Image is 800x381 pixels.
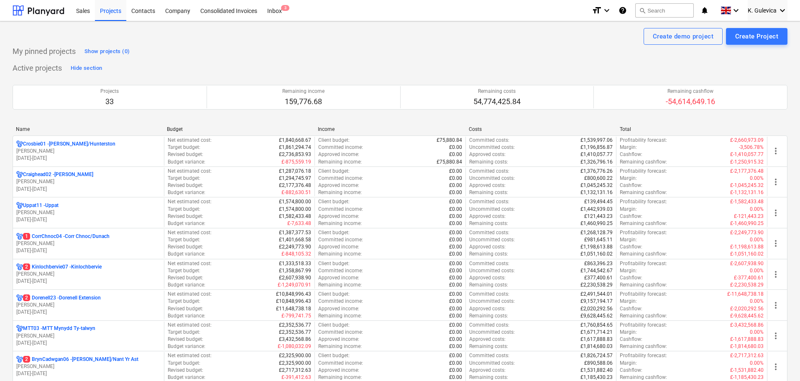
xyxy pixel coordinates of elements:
[449,251,462,258] p: £0.00
[318,236,363,243] p: Committed income :
[449,229,462,236] p: £0.00
[602,5,612,15] i: keyboard_arrow_down
[620,329,637,336] p: Margin :
[168,220,205,227] p: Budget variance :
[469,267,515,274] p: Uncommitted costs :
[620,312,667,320] p: Remaining cashflow :
[318,220,362,227] p: Remaining income :
[16,141,161,162] div: Crosbie01 -[PERSON_NAME]/Hunterston[PERSON_NAME][DATE]-[DATE]
[619,5,627,15] i: Knowledge base
[168,206,200,213] p: Target budget :
[16,202,23,209] div: Project has multi currencies enabled
[620,291,667,298] p: Profitability forecast :
[16,363,161,370] p: [PERSON_NAME]
[449,243,462,251] p: £0.00
[16,171,161,192] div: Craighead02 -[PERSON_NAME][PERSON_NAME][DATE]-[DATE]
[281,312,311,320] p: £-799,741.75
[730,182,764,189] p: £-1,045,245.32
[168,305,203,312] p: Revised budget :
[279,267,311,274] p: £1,358,867.99
[276,298,311,305] p: £10,848,996.43
[168,260,212,267] p: Net estimated cost :
[16,325,23,332] div: Project has multi currencies enabled
[168,229,212,236] p: Net estimated cost :
[23,202,59,209] p: Uppat11 - Uppat
[620,213,642,220] p: Cashflow :
[735,31,778,42] div: Create Project
[580,298,613,305] p: £9,157,194.17
[168,251,205,258] p: Budget variance :
[750,329,764,336] p: 0.00%
[168,137,212,144] p: Net estimated cost :
[469,229,509,236] p: Committed costs :
[16,202,161,223] div: Uppat11 -Uppat[PERSON_NAME][DATE]-[DATE]
[168,298,200,305] p: Target budget :
[730,312,764,320] p: £-9,628,445.62
[620,322,667,329] p: Profitability forecast :
[758,341,800,381] iframe: Chat Widget
[469,213,506,220] p: Approved costs :
[469,322,509,329] p: Committed costs :
[469,198,509,205] p: Committed costs :
[16,233,23,240] div: Project has multi currencies enabled
[71,64,102,73] div: Hide section
[734,274,764,281] p: £-377,400.61
[16,271,161,278] p: [PERSON_NAME]
[620,274,642,281] p: Cashflow :
[318,312,362,320] p: Remaining income :
[168,236,200,243] p: Target budget :
[16,370,161,377] p: [DATE] - [DATE]
[580,137,613,144] p: £1,539,997.06
[639,7,646,14] span: search
[16,294,23,302] div: Project has multi currencies enabled
[318,168,350,175] p: Client budget :
[318,229,350,236] p: Client budget :
[279,144,311,151] p: £1,861,294.74
[168,189,205,196] p: Budget variance :
[16,340,161,347] p: [DATE] - [DATE]
[449,322,462,329] p: £0.00
[469,144,515,151] p: Uncommitted costs :
[580,151,613,158] p: £1,410,057.77
[620,220,667,227] p: Remaining cashflow :
[16,186,161,193] p: [DATE] - [DATE]
[279,329,311,336] p: £2,352,536.77
[620,159,667,166] p: Remaining cashflow :
[16,325,161,346] div: MTT03 -MTT Mynydd Ty-talwyn[PERSON_NAME][DATE]-[DATE]
[584,236,613,243] p: £981,645.11
[318,322,350,329] p: Client budget :
[16,332,161,340] p: [PERSON_NAME]
[580,220,613,227] p: £1,460,990.25
[592,5,602,15] i: format_size
[580,281,613,289] p: £2,230,538.29
[318,274,359,281] p: Approved income :
[279,175,311,182] p: £1,294,745.97
[469,251,508,258] p: Remaining costs :
[437,137,462,144] p: £75,880.84
[16,356,161,377] div: 2BrynCadwgan06 -[PERSON_NAME]/Nant Yr Ast[PERSON_NAME][DATE]-[DATE]
[730,220,764,227] p: £-1,460,990.25
[771,177,781,187] span: more_vert
[449,281,462,289] p: £0.00
[469,329,515,336] p: Uncommitted costs :
[771,331,781,341] span: more_vert
[580,267,613,274] p: £1,744,542.67
[16,171,23,178] div: Project has multi currencies enabled
[16,126,160,132] div: Name
[449,144,462,151] p: £0.00
[16,178,161,185] p: [PERSON_NAME]
[16,233,161,254] div: 1CorrChnoc04 -Corr Chnoc/Dunach[PERSON_NAME][DATE]-[DATE]
[23,233,30,240] span: 1
[584,260,613,267] p: £863,396.23
[584,175,613,182] p: £800,600.22
[469,243,506,251] p: Approved costs :
[449,198,462,205] p: £0.00
[653,31,713,42] div: Create demo project
[449,151,462,158] p: £0.00
[279,206,311,213] p: £1,574,800.00
[620,298,637,305] p: Margin :
[168,322,212,329] p: Net estimated cost :
[771,146,781,156] span: more_vert
[168,267,200,274] p: Target budget :
[318,260,350,267] p: Client budget :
